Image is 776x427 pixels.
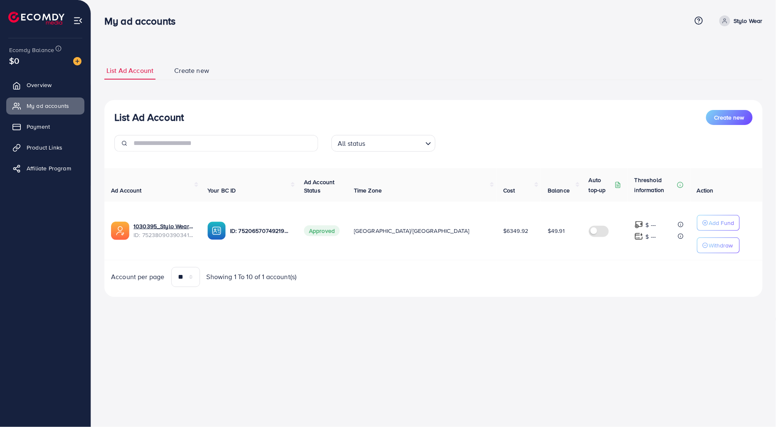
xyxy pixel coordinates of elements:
[734,16,763,26] p: Stylo Wear
[646,232,656,242] p: $ ---
[354,227,470,235] span: [GEOGRAPHIC_DATA]/[GEOGRAPHIC_DATA]
[304,225,340,236] span: Approved
[8,12,64,25] img: logo
[133,231,194,239] span: ID: 7523809039034122257
[6,97,84,114] a: My ad accounts
[304,178,335,195] span: Ad Account Status
[368,136,422,150] input: Search for option
[6,160,84,177] a: Affiliate Program
[27,143,62,152] span: Product Links
[9,46,54,54] span: Ecomdy Balance
[207,272,297,282] span: Showing 1 To 10 of 1 account(s)
[27,122,50,131] span: Payment
[208,186,236,195] span: Your BC ID
[27,164,71,172] span: Affiliate Program
[714,113,744,122] span: Create new
[548,227,565,235] span: $49.91
[697,215,740,231] button: Add Fund
[73,16,83,25] img: menu
[646,220,656,230] p: $ ---
[336,137,367,150] span: All status
[111,272,165,282] span: Account per page
[73,57,82,65] img: image
[741,390,770,421] iframe: Chat
[208,222,226,240] img: ic-ba-acc.ded83a64.svg
[331,135,435,152] div: Search for option
[6,139,84,156] a: Product Links
[589,175,613,195] p: Auto top-up
[133,222,194,239] div: <span class='underline'>1030395_Stylo Wear_1751773316264</span></br>7523809039034122257
[503,186,515,195] span: Cost
[6,77,84,93] a: Overview
[503,227,528,235] span: $6349.92
[111,186,142,195] span: Ad Account
[548,186,570,195] span: Balance
[133,222,194,230] a: 1030395_Stylo Wear_1751773316264
[27,102,69,110] span: My ad accounts
[716,15,763,26] a: Stylo Wear
[709,240,733,250] p: Withdraw
[230,226,291,236] p: ID: 7520657074921996304
[706,110,753,125] button: Create new
[114,111,184,123] h3: List Ad Account
[6,118,84,135] a: Payment
[635,232,643,241] img: top-up amount
[106,66,153,75] span: List Ad Account
[354,186,382,195] span: Time Zone
[635,220,643,229] img: top-up amount
[709,218,734,228] p: Add Fund
[111,222,129,240] img: ic-ads-acc.e4c84228.svg
[174,66,209,75] span: Create new
[697,237,740,253] button: Withdraw
[104,15,182,27] h3: My ad accounts
[9,55,19,67] span: $0
[27,81,52,89] span: Overview
[697,186,714,195] span: Action
[635,175,675,195] p: Threshold information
